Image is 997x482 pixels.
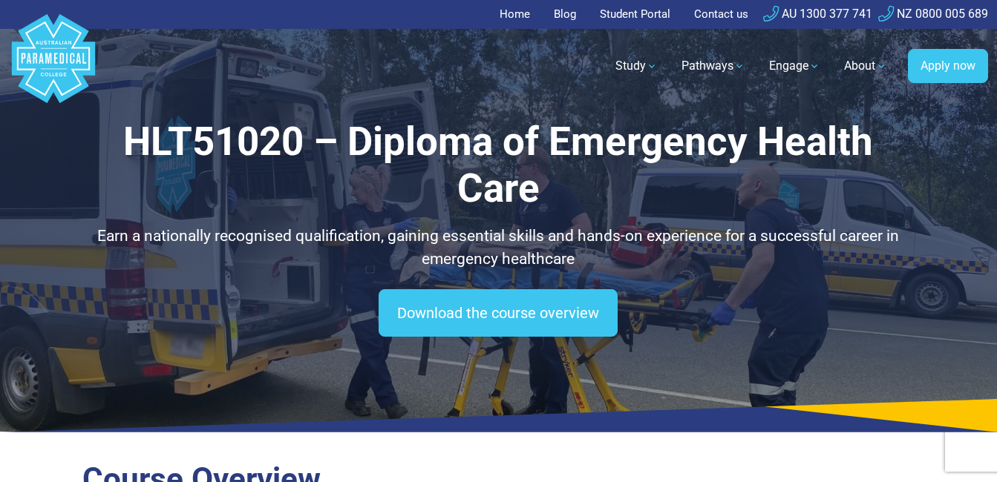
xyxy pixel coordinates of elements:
[760,45,829,87] a: Engage
[82,225,915,271] p: Earn a nationally recognised qualification, gaining essential skills and hands-on experience for ...
[379,289,618,337] a: Download the course overview
[607,45,667,87] a: Study
[908,49,988,83] a: Apply now
[673,45,754,87] a: Pathways
[9,29,98,104] a: Australian Paramedical College
[878,7,988,21] a: NZ 0800 005 689
[82,119,915,213] h1: HLT51020 – Diploma of Emergency Health Care
[835,45,896,87] a: About
[763,7,872,21] a: AU 1300 377 741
